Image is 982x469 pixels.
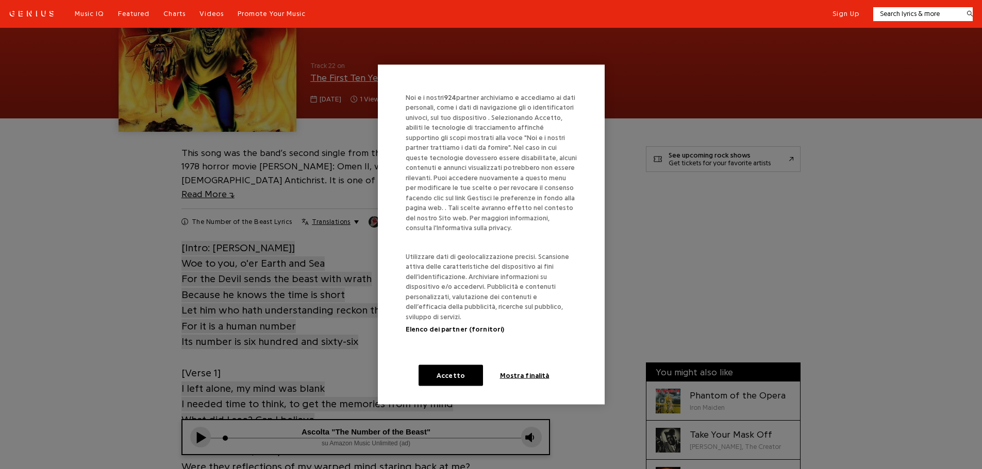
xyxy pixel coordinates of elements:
[75,10,104,17] span: Music IQ
[27,18,340,28] div: su Amazon Music Unlimited (ad)
[27,6,340,18] div: Ascolta "The Number of the Beast"
[873,9,960,19] input: Search lyrics & more
[406,92,587,251] div: Noi e i nostri partner archiviamo e accediamo ai dati personali, come i dati di navigazione gli o...
[238,9,306,19] a: Promote Your Music
[238,10,306,17] span: Promote Your Music
[406,251,577,334] p: Utilizzare dati di geolocalizzazione precisi. Scansione attiva delle caratteristiche del disposit...
[378,64,605,405] div: Bandiera dei biscotti
[833,9,859,19] button: Sign Up
[75,9,104,19] a: Music IQ
[406,324,505,335] button: Elenco dei partner (fornitori)
[378,64,605,405] div: La vostra privacy è per noi molto importante
[163,9,186,19] a: Charts
[419,364,483,386] button: Accetto
[163,10,186,17] span: Charts
[492,364,557,386] button: Mostra finalità, Apre la finestra di dialogo del centro preferenze
[199,9,224,19] a: Videos
[118,10,149,17] span: Featured
[118,9,149,19] a: Featured
[444,94,456,100] span: 924
[199,10,224,17] span: Videos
